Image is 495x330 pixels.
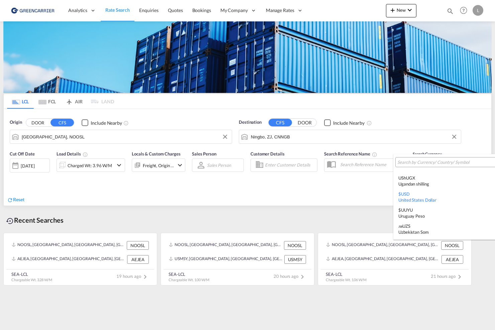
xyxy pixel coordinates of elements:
span: $ [398,191,401,197]
span: B$ [398,239,404,245]
span: $U [398,207,404,213]
span: USh [398,175,406,181]
span: лв [398,223,402,229]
